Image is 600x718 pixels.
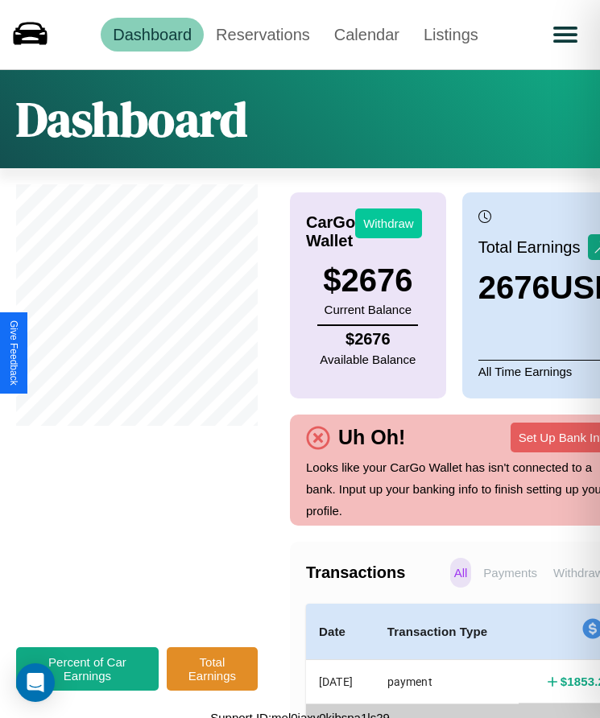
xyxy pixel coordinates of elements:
a: Dashboard [101,18,204,52]
p: Current Balance [323,299,412,320]
button: Total Earnings [167,647,258,691]
h4: $ 2676 [320,330,416,349]
p: Available Balance [320,349,416,370]
h4: Uh Oh! [330,426,413,449]
h3: $ 2676 [323,262,412,299]
h4: Transaction Type [387,622,506,642]
button: Open menu [543,12,588,57]
div: Open Intercom Messenger [16,663,55,702]
a: Reservations [204,18,322,52]
th: [DATE] [306,660,374,704]
th: payment [374,660,519,704]
a: Calendar [322,18,412,52]
a: Listings [412,18,490,52]
p: Payments [479,558,541,588]
p: All [450,558,472,588]
p: Total Earnings [478,233,589,262]
h4: Transactions [306,563,446,582]
h1: Dashboard [16,86,247,152]
div: Give Feedback [8,320,19,386]
h4: Date [319,622,362,642]
h4: CarGo Wallet [306,213,355,250]
button: Withdraw [355,208,422,238]
button: Percent of Car Earnings [16,647,159,691]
